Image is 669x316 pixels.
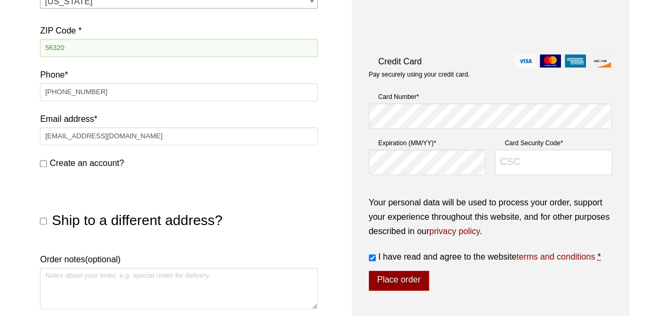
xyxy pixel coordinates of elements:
[515,54,536,68] img: visa
[429,227,480,236] a: privacy policy
[495,149,612,175] input: CSC
[369,70,612,79] p: Pay securely using your credit card.
[40,160,47,167] input: Create an account?
[40,252,317,267] label: Order notes
[369,54,612,69] label: Credit Card
[369,254,376,261] input: I have read and agree to the websiteterms and conditions *
[369,271,429,291] button: Place order
[495,138,612,148] label: Card Security Code
[369,195,612,239] p: Your personal data will be used to process your order, support your experience throughout this we...
[378,252,595,261] span: I have read and agree to the website
[540,54,561,68] img: mastercard
[369,92,612,102] label: Card Number
[516,252,595,261] a: terms and conditions
[40,68,317,82] label: Phone
[52,212,222,228] span: Ship to a different address?
[590,54,611,68] img: discover
[40,218,47,224] input: Ship to a different address?
[597,252,600,261] abbr: required
[369,87,612,184] fieldset: Payment Info
[40,112,317,126] label: Email address
[369,138,485,148] label: Expiration (MM/YY)
[85,255,121,264] span: (optional)
[565,54,586,68] img: amex
[49,159,124,168] span: Create an account?
[40,23,317,38] label: ZIP Code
